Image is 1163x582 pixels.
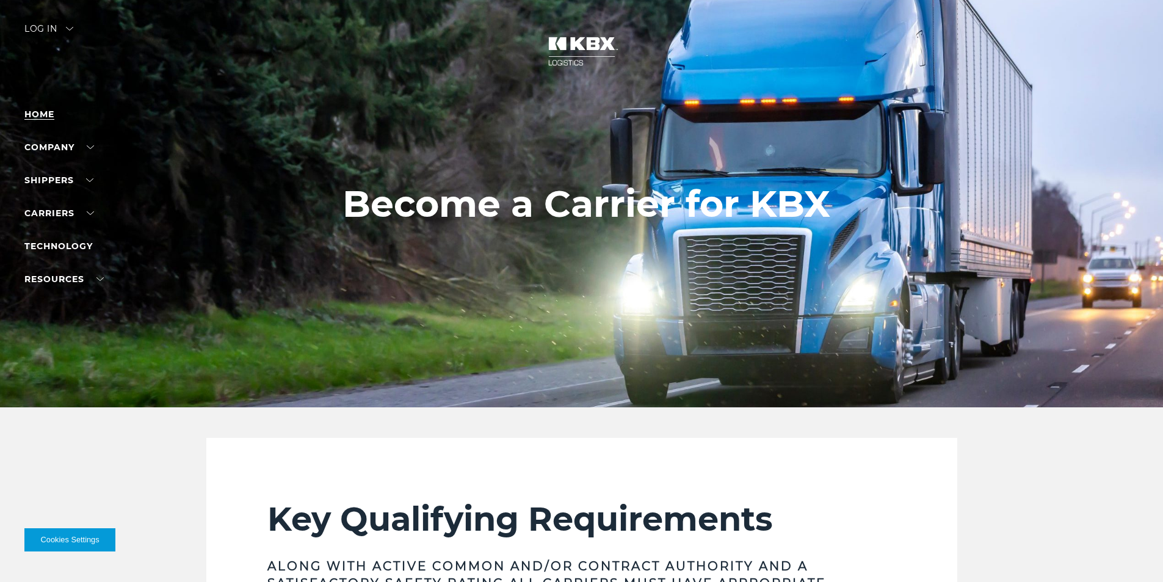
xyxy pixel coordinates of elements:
[24,528,115,551] button: Cookies Settings
[24,175,93,186] a: SHIPPERS
[342,183,830,225] h1: Become a Carrier for KBX
[24,274,104,285] a: RESOURCES
[24,241,93,252] a: Technology
[66,27,73,31] img: arrow
[1102,523,1163,582] iframe: Chat Widget
[24,24,73,42] div: Log in
[24,142,94,153] a: Company
[267,499,896,539] h2: Key Qualifying Requirements
[24,109,54,120] a: Home
[24,208,94,219] a: Carriers
[536,24,628,78] img: kbx logo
